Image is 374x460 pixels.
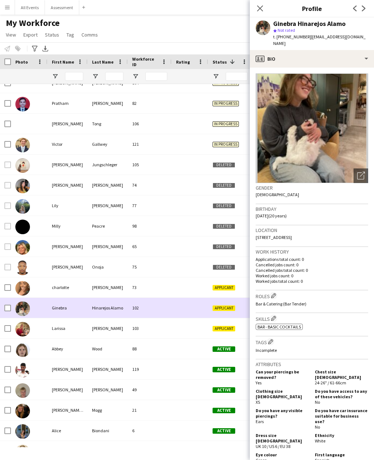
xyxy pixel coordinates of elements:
[315,433,368,438] h5: Ethnicity
[15,138,30,152] img: Victor Gallwey
[128,134,172,154] div: 121
[4,243,11,250] input: Row Selection is disabled for this row (unchecked)
[132,73,139,80] button: Open Filter Menu
[88,175,128,195] div: [PERSON_NAME]
[256,248,368,255] h3: Work history
[88,216,128,236] div: Peacre
[88,257,128,277] div: Onoja
[315,380,346,385] span: 24-26" / 61-66cm
[128,339,172,359] div: 88
[47,155,88,175] div: [PERSON_NAME]
[273,34,366,46] span: | [EMAIL_ADDRESS][DOMAIN_NAME]
[256,278,368,284] p: Worked jobs total count: 0
[23,31,38,38] span: Export
[20,30,41,39] a: Export
[128,257,172,277] div: 75
[256,408,309,419] h5: Do you have any visible piercings?
[6,18,60,28] span: My Workforce
[64,30,77,39] a: Tag
[256,273,368,278] p: Worked jobs count: 0
[213,326,235,331] span: Applicant
[256,338,368,346] h3: Tags
[128,318,172,338] div: 103
[15,281,30,296] img: charlotte cole
[315,408,368,424] h5: Do you have car insurance suitable for business use?
[45,0,79,15] button: Assessment
[128,421,172,441] div: 6
[128,175,172,195] div: 74
[256,315,368,322] h3: Skills
[15,97,30,111] img: Pratham Waghmare
[47,216,88,236] div: Milly
[88,359,128,379] div: [PERSON_NAME]
[6,31,16,38] span: View
[213,346,235,352] span: Active
[128,114,172,134] div: 106
[128,380,172,400] div: 49
[315,424,320,430] span: No
[213,121,239,127] span: In progress
[256,192,299,197] span: [DEMOGRAPHIC_DATA]
[128,359,172,379] div: 119
[47,195,88,216] div: Lily
[315,452,368,457] h5: First language
[256,185,368,191] h3: Gender
[15,383,30,398] img: Alexander Jones
[88,277,128,297] div: [PERSON_NAME]
[256,444,290,449] span: UK 10 / US 6 / EU 38
[88,93,128,113] div: [PERSON_NAME]
[213,387,235,393] span: Active
[47,298,88,318] div: Ginebra
[257,324,301,330] span: Bar - basic cocktails
[256,256,368,262] p: Applications total count: 0
[256,301,306,307] span: Bar & Catering (Bar Tender)
[213,265,235,270] span: Deleted
[250,50,374,68] div: Bio
[213,59,227,65] span: Status
[4,264,11,270] input: Row Selection is disabled for this row (unchecked)
[256,419,264,424] span: Ears
[256,213,287,218] span: [DATE] (20 years)
[256,399,260,405] span: XS
[66,31,74,38] span: Tag
[47,359,88,379] div: [PERSON_NAME]
[45,31,59,38] span: Status
[47,277,88,297] div: charlotte
[15,445,30,459] img: Annabel Smith
[176,59,190,65] span: Rating
[15,261,30,275] img: Timothy Onoja
[213,73,219,80] button: Open Filter Menu
[128,236,172,256] div: 65
[15,404,30,418] img: Alexandra (Ali) Mogg
[15,179,30,193] img: Jazmine Wallis-Wood
[88,339,128,359] div: Wood
[213,367,235,372] span: Active
[256,452,309,457] h5: Eye colour
[256,347,368,353] p: Incomplete
[88,134,128,154] div: Gallwey
[256,388,309,399] h5: Clothing size [DEMOGRAPHIC_DATA]
[128,277,172,297] div: 73
[88,421,128,441] div: Biondani
[250,4,374,13] h3: Profile
[4,182,11,189] input: Row Selection is disabled for this row (unchecked)
[15,342,30,357] img: Abbey Wood
[273,34,311,39] span: t. [PHONE_NUMBER]
[256,433,309,444] h5: Dress size [DEMOGRAPHIC_DATA]
[256,227,368,233] h3: Location
[88,236,128,256] div: [PERSON_NAME]
[47,318,88,338] div: Larissa
[213,203,235,209] span: Deleted
[15,240,30,255] img: Olivia Murphy
[15,424,30,439] img: Alice Biondani
[4,223,11,229] input: Row Selection is disabled for this row (unchecked)
[273,20,346,27] div: Ginebra Hinarejos Alamo
[47,339,88,359] div: Abbey
[213,305,235,311] span: Applicant
[315,369,368,380] h5: Chest size [DEMOGRAPHIC_DATA]
[256,262,368,267] p: Cancelled jobs count: 0
[47,400,88,420] div: [PERSON_NAME] ([PERSON_NAME])
[128,216,172,236] div: 98
[213,408,235,413] span: Active
[47,236,88,256] div: [PERSON_NAME]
